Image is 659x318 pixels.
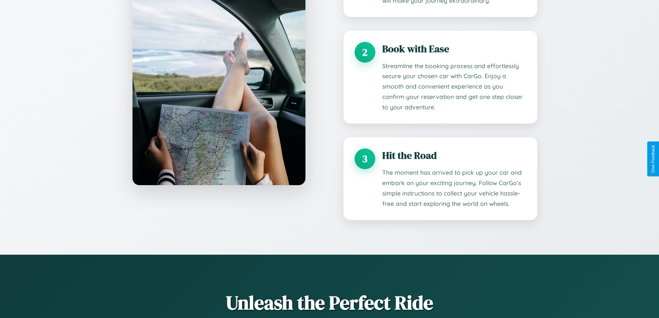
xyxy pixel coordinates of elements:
[382,42,526,56] h3: Book with Ease
[382,148,526,162] h3: Hit the Road
[382,61,526,113] p: Streamline the booking process and effortlessly secure your chosen car with CarGo. Enjoy a smooth...
[355,148,375,169] div: 3
[382,167,526,209] p: The moment has arrived to pick up your car and embark on your exciting journey. Follow CarGo's si...
[355,42,375,63] div: 2
[122,289,537,316] h2: Unleash the Perfect Ride
[651,145,656,173] div: Give Feedback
